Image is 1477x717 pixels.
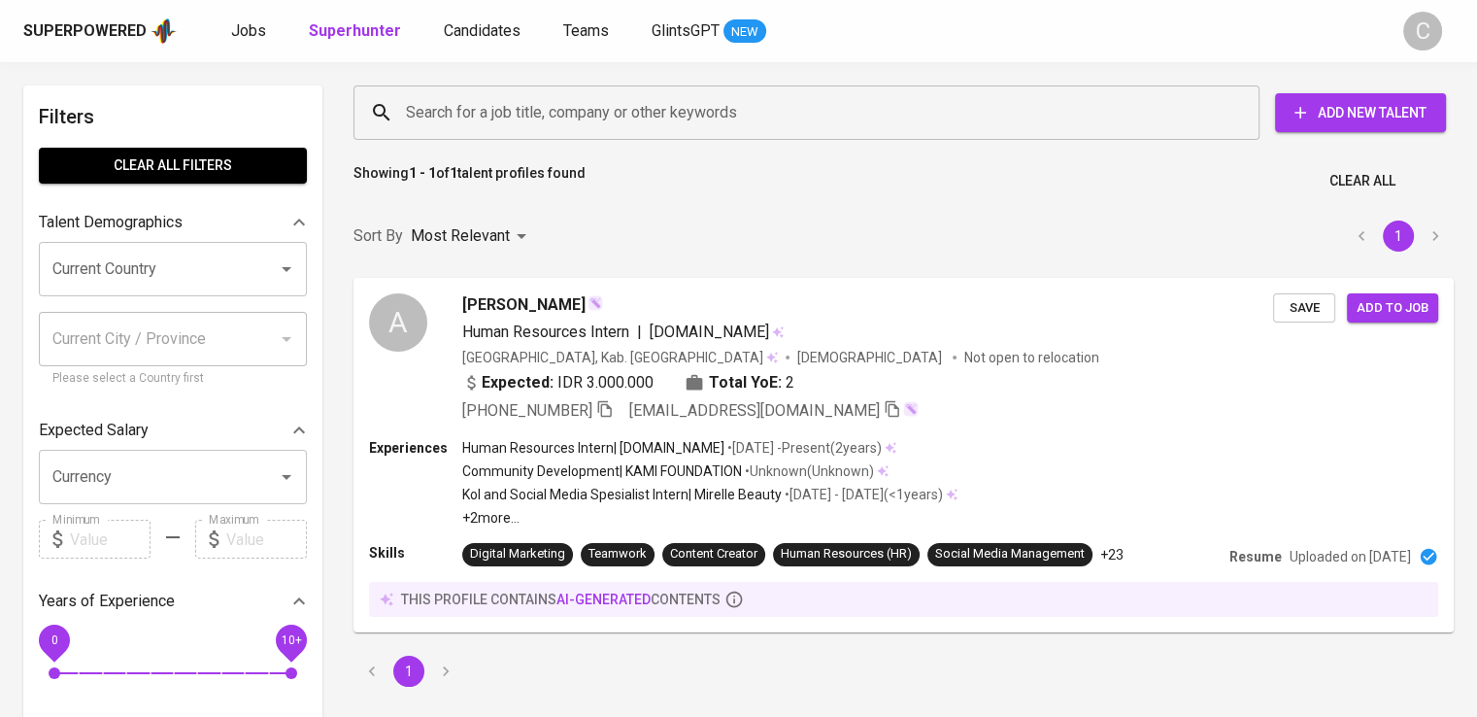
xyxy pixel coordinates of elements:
[39,148,307,184] button: Clear All filters
[588,545,647,563] div: Teamwork
[353,224,403,248] p: Sort By
[482,371,554,394] b: Expected:
[786,371,794,394] span: 2
[781,545,912,563] div: Human Resources (HR)
[462,461,742,481] p: Community Development | KAMI FOUNDATION
[782,485,943,504] p: • [DATE] - [DATE] ( <1 years )
[231,21,266,40] span: Jobs
[52,369,293,389] p: Please select a Country first
[1329,169,1395,193] span: Clear All
[39,590,175,613] p: Years of Experience
[409,165,436,181] b: 1 - 1
[1273,293,1335,324] button: Save
[1357,297,1428,320] span: Add to job
[556,592,651,607] span: AI-generated
[462,508,957,528] p: +2 more ...
[393,656,424,687] button: page 1
[411,219,533,255] div: Most Relevant
[1291,101,1430,125] span: Add New Talent
[903,401,919,417] img: magic_wand.svg
[1229,547,1282,566] p: Resume
[369,438,462,458] p: Experiences
[23,20,147,43] div: Superpowered
[462,401,592,420] span: [PHONE_NUMBER]
[652,19,766,44] a: GlintsGPT NEW
[1100,545,1124,564] p: +23
[462,348,778,367] div: [GEOGRAPHIC_DATA], Kab. [GEOGRAPHIC_DATA]
[353,656,464,687] nav: pagination navigation
[1383,221,1414,252] button: page 1
[650,323,769,341] span: [DOMAIN_NAME]
[1275,93,1446,132] button: Add New Talent
[462,438,724,458] p: Human Resources Intern | [DOMAIN_NAME]
[23,17,177,46] a: Superpoweredapp logo
[1347,293,1438,324] button: Add to job
[444,19,524,44] a: Candidates
[724,438,882,458] p: • [DATE] - Present ( 2 years )
[670,545,757,563] div: Content Creator
[309,21,401,40] b: Superhunter
[1290,547,1411,566] p: Uploaded on [DATE]
[70,520,151,559] input: Value
[151,17,177,46] img: app logo
[1322,163,1403,199] button: Clear All
[353,278,1454,632] a: A[PERSON_NAME]Human Resources Intern|[DOMAIN_NAME][GEOGRAPHIC_DATA], Kab. [GEOGRAPHIC_DATA][DEMOG...
[231,19,270,44] a: Jobs
[723,22,766,42] span: NEW
[1403,12,1442,51] div: C
[401,590,721,609] p: this profile contains contents
[1283,297,1326,320] span: Save
[273,256,300,283] button: Open
[462,323,629,341] span: Human Resources Intern
[462,293,586,317] span: [PERSON_NAME]
[450,165,457,181] b: 1
[39,101,307,132] h6: Filters
[353,163,586,199] p: Showing of talent profiles found
[411,224,510,248] p: Most Relevant
[563,19,613,44] a: Teams
[709,371,782,394] b: Total YoE:
[797,348,945,367] span: [DEMOGRAPHIC_DATA]
[637,321,642,344] span: |
[309,19,405,44] a: Superhunter
[273,463,300,491] button: Open
[462,485,782,504] p: Kol and Social Media Spesialist Intern | Mirelle Beauty
[369,293,427,352] div: A
[39,582,307,621] div: Years of Experience
[54,154,291,178] span: Clear All filters
[587,295,603,311] img: magic_wand.svg
[444,21,520,40] span: Candidates
[39,419,149,442] p: Expected Salary
[652,21,720,40] span: GlintsGPT
[935,545,1085,563] div: Social Media Management
[563,21,609,40] span: Teams
[742,461,874,481] p: • Unknown ( Unknown )
[39,411,307,450] div: Expected Salary
[39,203,307,242] div: Talent Demographics
[1343,221,1454,252] nav: pagination navigation
[226,520,307,559] input: Value
[964,348,1099,367] p: Not open to relocation
[462,371,654,394] div: IDR 3.000.000
[369,543,462,563] p: Skills
[470,545,565,563] div: Digital Marketing
[39,211,183,234] p: Talent Demographics
[50,633,57,647] span: 0
[629,401,880,420] span: [EMAIL_ADDRESS][DOMAIN_NAME]
[281,633,301,647] span: 10+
